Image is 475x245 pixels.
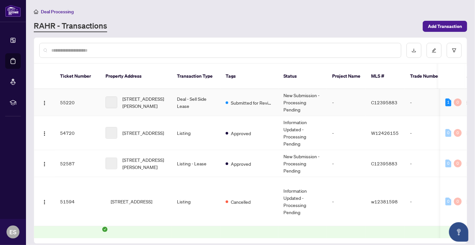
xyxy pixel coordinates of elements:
th: Project Name [327,64,366,89]
span: Approved [231,130,251,137]
button: Logo [39,196,50,207]
td: Listing [172,177,220,226]
button: Logo [39,158,50,169]
div: 0 [454,129,462,137]
td: Information Updated - Processing Pending [278,177,327,226]
td: Deal - Sell Side Lease [172,89,220,116]
span: Approved [231,160,251,167]
td: - [405,177,450,226]
img: Logo [42,131,47,136]
td: - [327,116,366,150]
th: Property Address [100,64,172,89]
img: logo [5,5,21,17]
div: 0 [454,98,462,106]
button: Logo [39,97,50,108]
span: [STREET_ADDRESS][PERSON_NAME] [122,156,167,171]
th: Transaction Type [172,64,220,89]
td: - [327,89,366,116]
span: Deal Processing [41,9,74,15]
div: 1 [445,98,451,106]
span: edit [432,48,436,53]
button: Logo [39,128,50,138]
td: 54720 [55,116,100,150]
div: 0 [454,198,462,205]
span: [STREET_ADDRESS][PERSON_NAME] [122,95,167,110]
th: Trade Number [405,64,450,89]
span: ES [9,227,17,237]
span: Submitted for Review [231,99,273,106]
span: home [34,9,38,14]
button: download [406,43,421,58]
div: 0 [445,198,451,205]
div: 0 [445,160,451,167]
span: W12426155 [371,130,399,136]
span: download [412,48,416,53]
span: filter [452,48,456,53]
img: Logo [42,161,47,167]
td: New Submission - Processing Pending [278,150,327,177]
td: 55220 [55,89,100,116]
div: 0 [445,129,451,137]
td: - [405,89,450,116]
td: New Submission - Processing Pending [278,89,327,116]
img: Logo [42,200,47,205]
button: Open asap [449,222,469,242]
a: RAHR - Transactions [34,20,107,32]
td: - [327,177,366,226]
th: Tags [220,64,278,89]
td: Listing [172,116,220,150]
button: edit [427,43,442,58]
span: check-circle [102,227,107,232]
th: Ticket Number [55,64,100,89]
th: Status [278,64,327,89]
span: Add Transaction [428,21,462,32]
span: C12395883 [371,99,397,105]
td: - [327,150,366,177]
th: MLS # [366,64,405,89]
div: 0 [454,160,462,167]
td: 51594 [55,177,100,226]
td: - [405,116,450,150]
span: Cancelled [231,198,251,205]
td: - [405,150,450,177]
img: Logo [42,100,47,106]
td: 52587 [55,150,100,177]
button: filter [447,43,462,58]
span: C12395883 [371,161,397,166]
span: [STREET_ADDRESS] [111,198,152,205]
span: w12381598 [371,199,398,204]
td: Information Updated - Processing Pending [278,116,327,150]
button: Add Transaction [423,21,467,32]
td: Listing - Lease [172,150,220,177]
span: [STREET_ADDRESS] [122,129,164,136]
